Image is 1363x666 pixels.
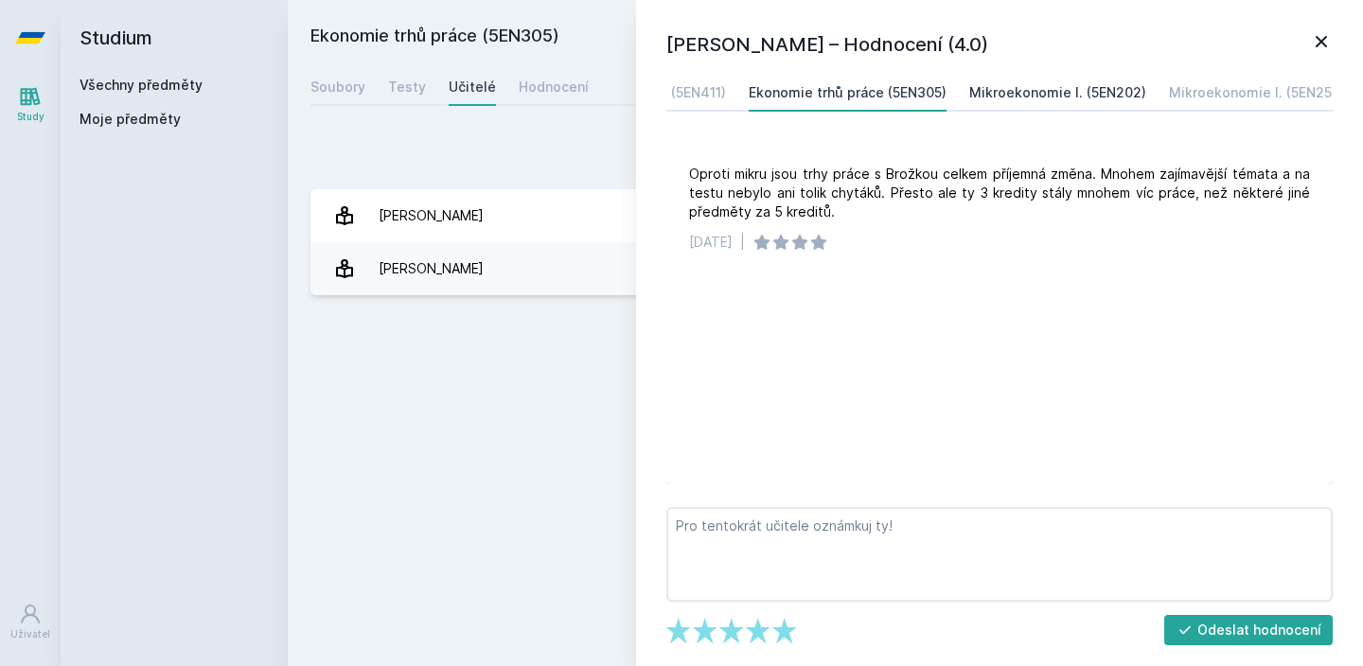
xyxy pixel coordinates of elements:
div: Soubory [310,78,365,96]
div: Uživatel [10,627,50,641]
div: Testy [388,78,426,96]
a: Učitelé [449,68,496,106]
a: Hodnocení [519,68,589,106]
a: Uživatel [4,593,57,651]
div: Hodnocení [519,78,589,96]
div: [DATE] [689,233,733,252]
div: [PERSON_NAME] [379,250,484,288]
div: Oproti mikru jsou trhy práce s Brožkou celkem příjemná změna. Mnohem zajímavější témata a na test... [689,165,1310,221]
div: | [740,233,745,252]
a: Study [4,76,57,133]
div: [PERSON_NAME] [379,197,484,235]
a: [PERSON_NAME] 1 hodnocení 4.0 [310,242,1340,295]
span: Moje předměty [80,110,181,129]
h2: Ekonomie trhů práce (5EN305) [310,23,1128,53]
div: Study [17,110,44,124]
a: Soubory [310,68,365,106]
a: Testy [388,68,426,106]
div: Učitelé [449,78,496,96]
a: Všechny předměty [80,77,203,93]
a: [PERSON_NAME] 1 hodnocení 5.0 [310,189,1340,242]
